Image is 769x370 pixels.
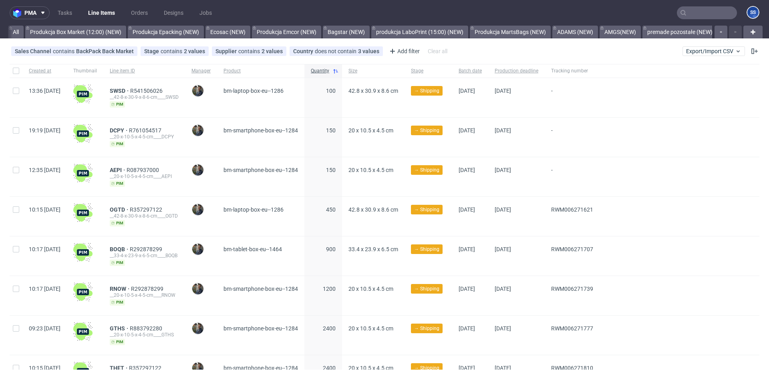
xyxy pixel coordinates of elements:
[223,167,298,173] span: bm-smartphone-box-eu--1284
[348,325,393,332] span: 20 x 10.5 x 4.5 cm
[414,246,439,253] span: → Shipping
[73,124,93,143] img: wHgJFi1I6lmhQAAAABJRU5ErkJggg==
[326,127,336,134] span: 150
[459,68,482,74] span: Batch date
[130,88,164,94] a: R541506026
[25,26,126,38] a: Produkcja Box Market (12:00) (NEW)
[127,167,161,173] a: R087937000
[110,260,125,266] span: pim
[323,26,370,38] a: Bagstar (NEW)
[129,127,163,134] a: R761054517
[110,299,125,306] span: pim
[29,206,60,213] span: 10:15 [DATE]
[371,26,468,38] a: produkcja LaboPrint (15:00) (NEW)
[238,48,262,54] span: contains
[414,285,439,292] span: → Shipping
[326,246,336,252] span: 900
[414,87,439,94] span: → Shipping
[459,246,475,252] span: [DATE]
[110,246,130,252] a: BOQB
[223,68,298,74] span: Product
[195,6,217,19] a: Jobs
[414,166,439,174] span: → Shipping
[495,88,511,94] span: [DATE]
[130,246,164,252] a: R292878299
[205,26,250,38] a: Ecosac (NEW)
[159,6,188,19] a: Designs
[326,206,336,213] span: 450
[144,48,161,54] span: Stage
[551,246,593,252] span: RWM006271707
[459,286,475,292] span: [DATE]
[192,164,203,176] img: Maciej Sobola
[10,6,50,19] button: pma
[459,88,475,94] span: [DATE]
[110,292,179,298] div: __20-x-10-5-x-4-5-cm____RNOW
[348,68,398,74] span: Size
[551,68,593,74] span: Tracking number
[15,48,53,54] span: Sales Channel
[348,127,393,134] span: 20 x 10.5 x 4.5 cm
[110,68,179,74] span: Line item ID
[323,286,336,292] span: 1200
[323,325,336,332] span: 2400
[130,206,164,213] a: R357297122
[642,26,717,38] a: premade pozostałe (NEW)
[110,206,130,213] span: OGTD
[73,68,97,74] span: Thumbnail
[686,48,741,54] span: Export/Import CSV
[551,127,593,147] span: -
[29,127,60,134] span: 19:19 [DATE]
[459,325,475,332] span: [DATE]
[130,325,164,332] a: R883792280
[73,84,93,104] img: wHgJFi1I6lmhQAAAABJRU5ErkJggg==
[24,10,36,16] span: pma
[29,167,60,173] span: 12:35 [DATE]
[110,141,125,147] span: pim
[551,206,593,213] span: RWM006271621
[293,48,315,54] span: Country
[110,134,179,140] div: __20-x-10-5-x-4-5-cm____DCPY
[13,8,24,18] img: logo
[192,244,203,255] img: Maciej Sobola
[53,6,77,19] a: Tasks
[682,46,745,56] button: Export/Import CSV
[495,206,511,213] span: [DATE]
[348,206,398,213] span: 42.8 x 30.9 x 8.6 cm
[551,325,593,332] span: RWM006271777
[223,246,282,252] span: bm-tablet-box-eu--1464
[73,243,93,262] img: wHgJFi1I6lmhQAAAABJRU5ErkJggg==
[110,167,127,173] a: AEPI
[600,26,641,38] a: AMGS(NEW)
[192,283,203,294] img: Maciej Sobola
[192,204,203,215] img: Maciej Sobola
[495,246,511,252] span: [DATE]
[110,213,179,219] div: __42-8-x-30-9-x-8-6-cm____OGTD
[73,203,93,222] img: wHgJFi1I6lmhQAAAABJRU5ErkJggg==
[192,323,203,334] img: Maciej Sobola
[110,173,179,180] div: __20-x-10-5-x-4-5-cm____AEPI
[495,167,511,173] span: [DATE]
[110,220,125,226] span: pim
[29,325,60,332] span: 09:23 [DATE]
[192,85,203,96] img: Maciej Sobola
[110,88,130,94] a: SWSD
[184,48,205,54] div: 2 values
[552,26,598,38] a: ADAMS (NEW)
[73,282,93,302] img: wHgJFi1I6lmhQAAAABJRU5ErkJggg==
[551,88,593,108] span: -
[161,48,184,54] span: contains
[223,286,298,292] span: bm-smartphone-box-eu--1284
[110,127,129,134] a: DCPY
[128,26,204,38] a: Produkcja Epacking (NEW)
[110,325,130,332] a: GTHS
[426,46,449,57] div: Clear all
[223,206,284,213] span: bm-laptop-box-eu--1286
[73,164,93,183] img: wHgJFi1I6lmhQAAAABJRU5ErkJggg==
